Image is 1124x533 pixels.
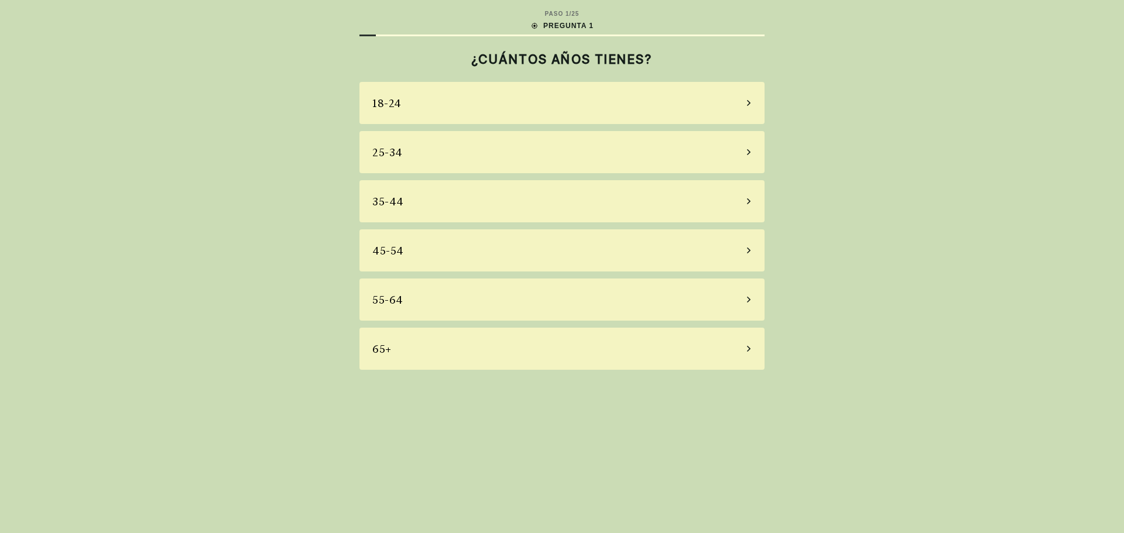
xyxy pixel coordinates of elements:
h2: ¿CUÁNTOS AÑOS TIENES? [359,51,765,67]
div: PREGUNTA 1 [530,20,594,31]
div: 65+ [372,341,392,357]
div: 45-54 [372,243,404,259]
div: 35-44 [372,194,404,209]
div: 55-64 [372,292,403,308]
div: PASO 1 / 25 [545,9,580,18]
div: 25-34 [372,145,403,160]
div: 18-24 [372,95,402,111]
